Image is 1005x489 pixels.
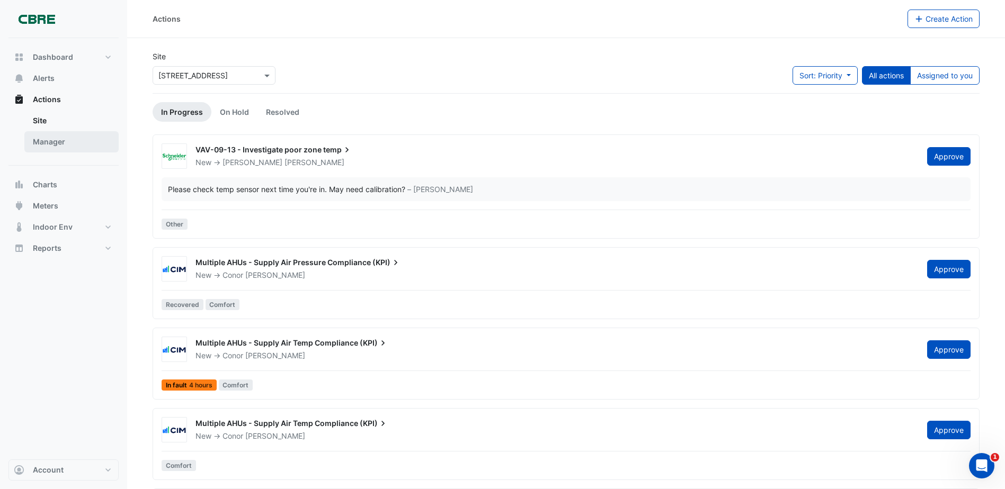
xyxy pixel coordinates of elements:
[162,264,186,275] img: CIM
[214,270,220,279] span: ->
[910,66,980,85] button: Assigned to you
[153,102,211,122] a: In Progress
[927,260,971,278] button: Approve
[33,243,61,253] span: Reports
[33,465,64,475] span: Account
[24,110,119,131] a: Site
[927,340,971,359] button: Approve
[33,73,55,84] span: Alerts
[8,195,119,216] button: Meters
[195,431,211,440] span: New
[8,459,119,481] button: Account
[33,94,61,105] span: Actions
[223,351,243,360] span: Conor
[214,351,220,360] span: ->
[245,350,305,361] span: [PERSON_NAME]
[153,13,181,24] div: Actions
[8,89,119,110] button: Actions
[927,421,971,439] button: Approve
[206,299,240,310] span: Comfort
[934,345,964,354] span: Approve
[219,379,253,391] span: Comfort
[799,71,842,80] span: Sort: Priority
[14,243,24,253] app-icon: Reports
[862,66,911,85] button: All actions
[24,131,119,152] a: Manager
[33,201,58,211] span: Meters
[8,174,119,195] button: Charts
[223,270,243,279] span: Conor
[934,152,964,161] span: Approve
[934,425,964,434] span: Approve
[223,431,243,440] span: Conor
[211,102,257,122] a: On Hold
[162,425,186,436] img: CIM
[8,238,119,259] button: Reports
[360,338,388,348] span: (KPI)
[991,453,999,461] span: 1
[8,110,119,157] div: Actions
[195,158,211,167] span: New
[153,51,166,62] label: Site
[407,184,473,195] span: – [PERSON_NAME]
[14,222,24,232] app-icon: Indoor Env
[14,52,24,62] app-icon: Dashboard
[793,66,858,85] button: Sort: Priority
[14,179,24,190] app-icon: Charts
[8,216,119,238] button: Indoor Env
[372,257,401,268] span: (KPI)
[195,145,322,154] span: VAV-09-13 - Investigate poor zone
[162,219,188,230] span: Other
[162,379,217,391] span: In fault
[168,184,405,195] div: Please check temp sensor next time you're in. May need calibration?
[927,147,971,166] button: Approve
[162,151,186,162] img: Schneider Electric
[189,382,212,388] span: 4 hours
[13,8,60,30] img: Company Logo
[195,419,358,428] span: Multiple AHUs - Supply Air Temp Compliance
[195,351,211,360] span: New
[14,73,24,84] app-icon: Alerts
[934,265,964,274] span: Approve
[162,345,186,355] img: CIM
[14,94,24,105] app-icon: Actions
[284,157,344,168] span: [PERSON_NAME]
[323,144,352,155] span: temp
[214,431,220,440] span: ->
[162,299,203,310] span: Recovered
[195,270,211,279] span: New
[223,158,282,167] span: [PERSON_NAME]
[33,52,73,62] span: Dashboard
[360,418,388,429] span: (KPI)
[33,222,73,232] span: Indoor Env
[245,431,305,441] span: [PERSON_NAME]
[245,270,305,280] span: [PERSON_NAME]
[8,47,119,68] button: Dashboard
[257,102,308,122] a: Resolved
[8,68,119,89] button: Alerts
[162,460,196,471] span: Comfort
[195,258,371,267] span: Multiple AHUs - Supply Air Pressure Compliance
[14,201,24,211] app-icon: Meters
[33,179,57,190] span: Charts
[926,14,973,23] span: Create Action
[969,453,994,478] iframe: Intercom live chat
[214,158,220,167] span: ->
[908,10,980,28] button: Create Action
[195,338,358,347] span: Multiple AHUs - Supply Air Temp Compliance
